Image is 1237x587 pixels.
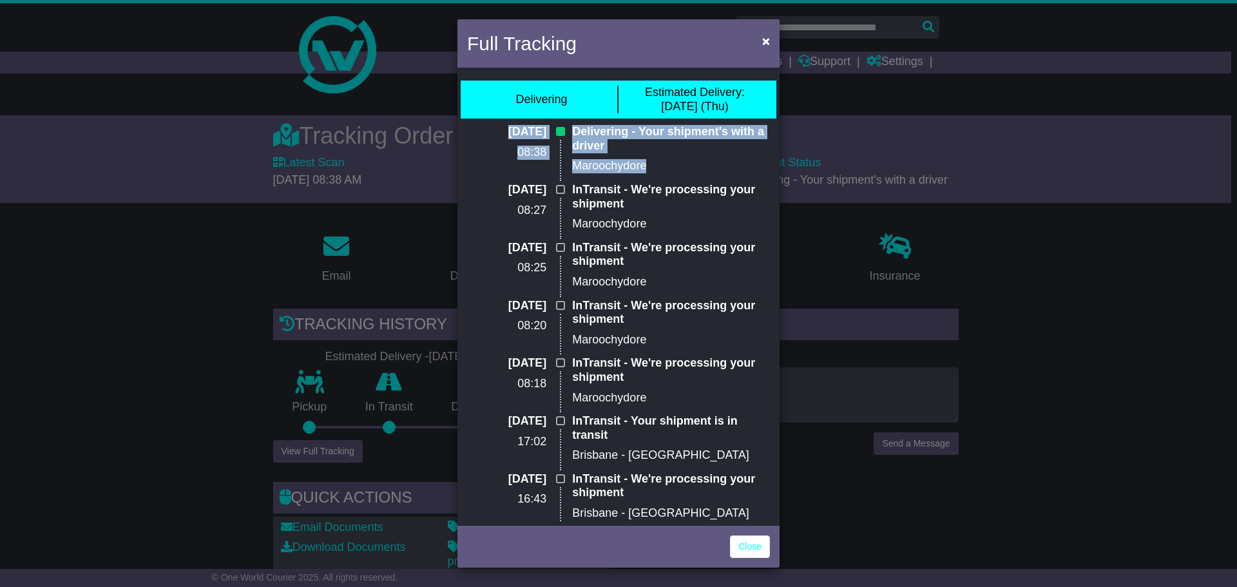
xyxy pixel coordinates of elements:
p: 08:20 [467,319,546,333]
p: InTransit - We're processing your shipment [572,472,770,500]
p: InTransit - We're processing your shipment [572,299,770,327]
p: [DATE] [467,241,546,255]
p: 16:43 [467,492,546,506]
p: [DATE] [467,414,546,428]
p: [DATE] [467,299,546,313]
p: 17:02 [467,435,546,449]
p: Maroochydore [572,159,770,173]
p: Maroochydore [572,391,770,405]
p: [DATE] [467,356,546,370]
p: Maroochydore [572,333,770,347]
p: [DATE] [467,125,546,139]
p: 08:38 [467,146,546,160]
p: Brisbane - [GEOGRAPHIC_DATA] [572,506,770,521]
p: 08:25 [467,261,546,275]
p: [DATE] [467,472,546,486]
h4: Full Tracking [467,29,577,58]
p: Brisbane - [GEOGRAPHIC_DATA] [572,448,770,463]
p: [DATE] [467,183,546,197]
p: InTransit - We're processing your shipment [572,183,770,211]
div: [DATE] (Thu) [645,86,745,113]
a: Close [730,535,770,558]
p: InTransit - Your shipment is in transit [572,414,770,442]
p: 08:27 [467,204,546,218]
div: Delivering [515,93,567,107]
span: Estimated Delivery: [645,86,745,99]
p: InTransit - We're processing your shipment [572,241,770,269]
p: Maroochydore [572,217,770,231]
button: Close [756,28,776,54]
p: Maroochydore [572,275,770,289]
p: 08:18 [467,377,546,391]
p: Delivering - Your shipment's with a driver [572,125,770,153]
span: × [762,34,770,48]
p: InTransit - We're processing your shipment [572,356,770,384]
